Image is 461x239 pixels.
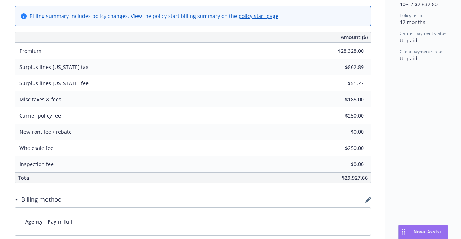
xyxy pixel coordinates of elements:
span: Carrier payment status [400,30,446,36]
span: Misc taxes & fees [19,96,61,103]
input: 0.00 [321,127,368,137]
a: policy start page [238,13,278,19]
span: 12 months [400,19,425,26]
button: Nova Assist [398,225,448,239]
span: $29,927.66 [342,174,368,181]
input: 0.00 [321,159,368,170]
div: Billing method [15,195,62,204]
h3: Billing method [21,195,62,204]
span: Total [18,174,31,181]
span: Surplus lines [US_STATE] fee [19,80,89,87]
input: 0.00 [321,110,368,121]
div: Agency - Pay in full [15,208,371,235]
input: 0.00 [321,78,368,89]
input: 0.00 [321,46,368,56]
span: Premium [19,47,41,54]
span: Newfront fee / rebate [19,128,72,135]
span: Wholesale fee [19,144,53,151]
span: Surplus lines [US_STATE] tax [19,64,88,70]
span: Carrier policy fee [19,112,61,119]
div: Drag to move [399,225,408,239]
span: Unpaid [400,37,417,44]
div: Billing summary includes policy changes. View the policy start billing summary on the . [30,12,280,20]
span: 10% / $2,832.80 [400,1,438,8]
span: Nova Assist [413,229,442,235]
input: 0.00 [321,94,368,105]
input: 0.00 [321,143,368,153]
span: Inspection fee [19,161,54,167]
span: Policy term [400,12,422,18]
span: Unpaid [400,55,417,62]
span: Amount ($) [341,33,368,41]
input: 0.00 [321,62,368,73]
span: Client payment status [400,49,443,55]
